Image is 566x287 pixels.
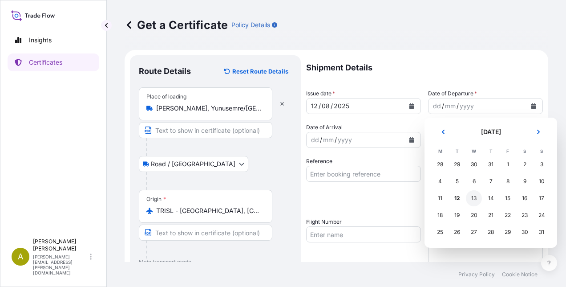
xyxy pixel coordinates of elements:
[231,20,270,29] p: Policy Details
[432,224,448,240] div: Monday 25 August 2025
[534,207,550,223] div: Sunday 24 August 2025
[125,18,228,32] p: Get a Certificate
[449,207,465,223] div: Tuesday 19 August 2025
[483,190,499,206] div: Thursday 14 August 2025
[529,125,548,139] button: Next
[432,207,448,223] div: Monday 18 August 2025
[449,156,465,172] div: Tuesday 29 July 2025
[458,127,523,136] h2: [DATE]
[500,173,516,189] div: Friday 8 August 2025
[465,146,482,156] th: W
[483,207,499,223] div: Thursday 21 August 2025
[449,146,465,156] th: T
[424,118,557,248] section: Calendar
[449,173,465,189] div: Tuesday 5 August 2025
[500,156,516,172] div: Friday 1 August 2025
[516,146,533,156] th: S
[517,190,533,206] div: Saturday 16 August 2025
[449,190,465,206] div: Today, Tuesday 12 August 2025
[500,207,516,223] div: Friday 22 August 2025
[517,173,533,189] div: Saturday 9 August 2025
[534,190,550,206] div: Sunday 17 August 2025
[517,207,533,223] div: Saturday 23 August 2025
[432,146,550,241] table: August 2025
[482,146,499,156] th: T
[500,224,516,240] div: Friday 29 August 2025
[432,173,448,189] div: Monday 4 August 2025
[449,224,465,240] div: Tuesday 26 August 2025
[466,190,482,206] div: Wednesday 13 August 2025
[466,207,482,223] div: Wednesday 20 August 2025
[534,156,550,172] div: Sunday 3 August 2025
[433,125,453,139] button: Previous
[533,146,550,156] th: S
[466,224,482,240] div: Wednesday 27 August 2025
[432,125,550,241] div: August 2025
[499,146,516,156] th: F
[432,156,448,172] div: Monday 28 July 2025
[432,190,448,206] div: Monday 11 August 2025
[483,173,499,189] div: Thursday 7 August 2025
[517,156,533,172] div: Saturday 2 August 2025
[517,224,533,240] div: Saturday 30 August 2025
[466,173,482,189] div: Wednesday 6 August 2025
[466,156,482,172] div: Wednesday 30 July 2025
[432,146,449,156] th: M
[534,173,550,189] div: Sunday 10 August 2025
[483,156,499,172] div: Thursday 31 July 2025
[500,190,516,206] div: Friday 15 August 2025
[483,224,499,240] div: Thursday 28 August 2025
[534,224,550,240] div: Sunday 31 August 2025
